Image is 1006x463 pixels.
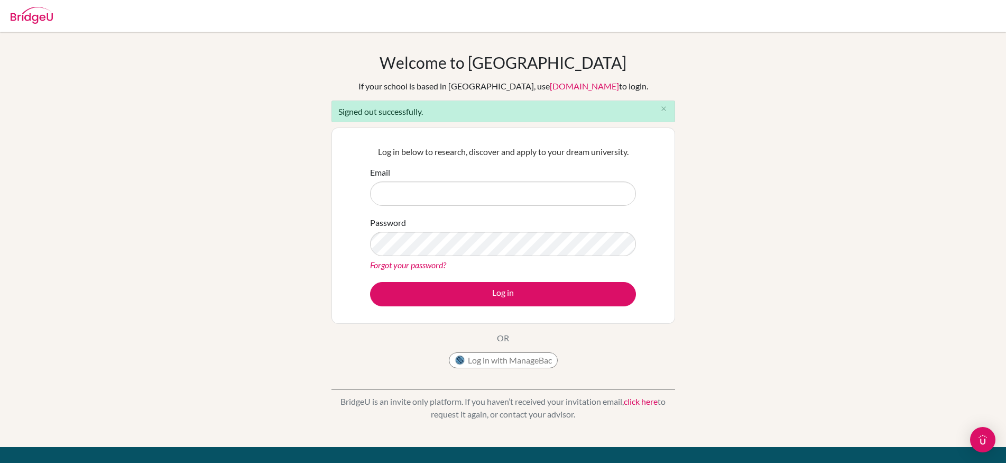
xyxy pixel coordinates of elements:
label: Email [370,166,390,179]
button: Log in [370,282,636,306]
img: Bridge-U [11,7,53,24]
p: BridgeU is an invite only platform. If you haven’t received your invitation email, to request it ... [331,395,675,421]
a: Forgot your password? [370,260,446,270]
label: Password [370,216,406,229]
button: Close [653,101,675,117]
p: OR [497,332,509,344]
h1: Welcome to [GEOGRAPHIC_DATA] [380,53,626,72]
i: close [660,105,668,113]
p: Log in below to research, discover and apply to your dream university. [370,146,636,158]
div: Signed out successfully. [331,101,675,122]
button: Log in with ManageBac [449,352,558,368]
a: click here [624,396,658,406]
div: If your school is based in [GEOGRAPHIC_DATA], use to login. [358,80,648,93]
a: [DOMAIN_NAME] [550,81,619,91]
div: Open Intercom Messenger [970,427,995,452]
